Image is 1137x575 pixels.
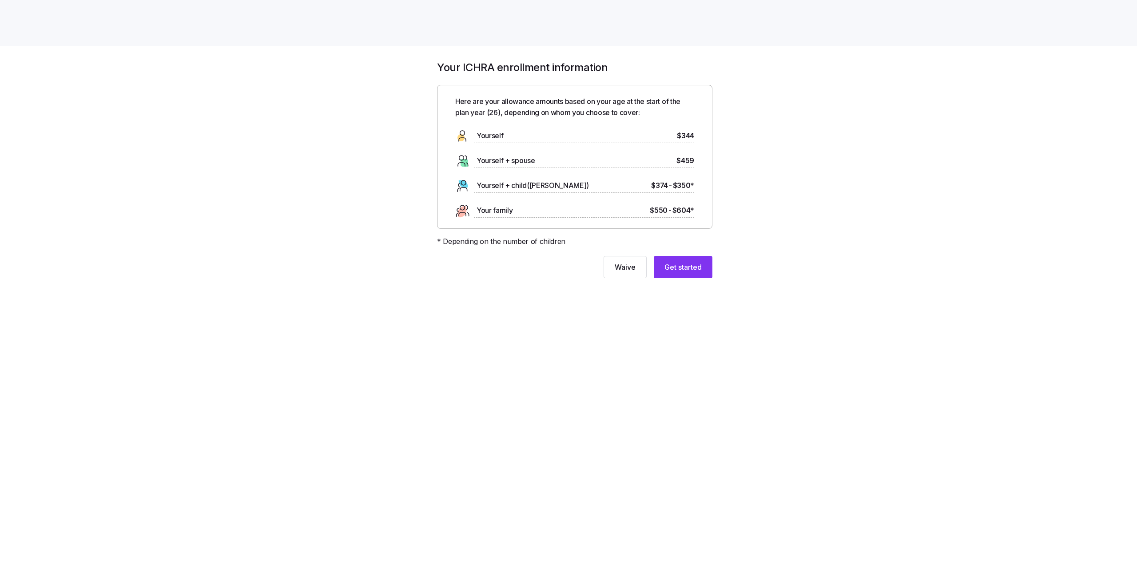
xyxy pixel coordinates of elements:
span: $350 [673,180,694,191]
span: Yourself + spouse [477,155,535,166]
span: $344 [677,130,694,141]
span: Here are your allowance amounts based on your age at the start of the plan year ( 26 ), depending... [455,96,694,118]
span: - [669,180,672,191]
span: $604 [672,205,694,216]
span: Waive [615,262,636,272]
span: Yourself [477,130,503,141]
span: Yourself + child([PERSON_NAME]) [477,180,589,191]
h1: Your ICHRA enrollment information [437,60,712,74]
button: Waive [604,256,647,278]
span: - [668,205,672,216]
span: Get started [664,262,702,272]
span: * Depending on the number of children [437,236,565,247]
span: $550 [650,205,668,216]
span: $374 [651,180,668,191]
span: Your family [477,205,513,216]
button: Get started [654,256,712,278]
span: $459 [676,155,694,166]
